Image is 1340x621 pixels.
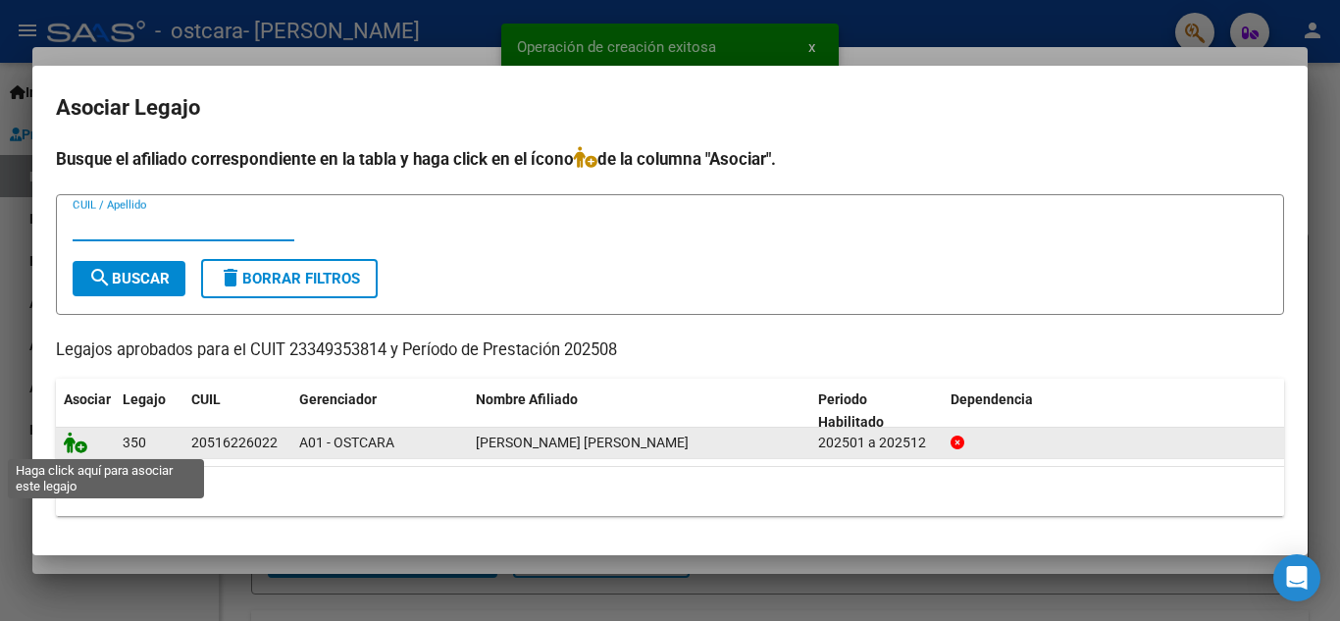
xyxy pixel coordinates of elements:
[56,338,1284,363] p: Legajos aprobados para el CUIT 23349353814 y Período de Prestación 202508
[951,391,1033,407] span: Dependencia
[299,391,377,407] span: Gerenciador
[88,266,112,289] mat-icon: search
[56,379,115,443] datatable-header-cell: Asociar
[291,379,468,443] datatable-header-cell: Gerenciador
[73,261,185,296] button: Buscar
[219,266,242,289] mat-icon: delete
[123,391,166,407] span: Legajo
[56,146,1284,172] h4: Busque el afiliado correspondiente en la tabla y haga click en el ícono de la columna "Asociar".
[183,379,291,443] datatable-header-cell: CUIL
[1273,554,1320,601] div: Open Intercom Messenger
[476,435,689,450] span: MEDINA LAUTARO ALEXIS
[191,432,278,454] div: 20516226022
[943,379,1285,443] datatable-header-cell: Dependencia
[56,467,1284,516] div: 1 registros
[468,379,810,443] datatable-header-cell: Nombre Afiliado
[88,270,170,287] span: Buscar
[201,259,378,298] button: Borrar Filtros
[115,379,183,443] datatable-header-cell: Legajo
[810,379,943,443] datatable-header-cell: Periodo Habilitado
[64,391,111,407] span: Asociar
[818,391,884,430] span: Periodo Habilitado
[123,435,146,450] span: 350
[191,391,221,407] span: CUIL
[219,270,360,287] span: Borrar Filtros
[56,89,1284,127] h2: Asociar Legajo
[476,391,578,407] span: Nombre Afiliado
[299,435,394,450] span: A01 - OSTCARA
[818,432,935,454] div: 202501 a 202512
